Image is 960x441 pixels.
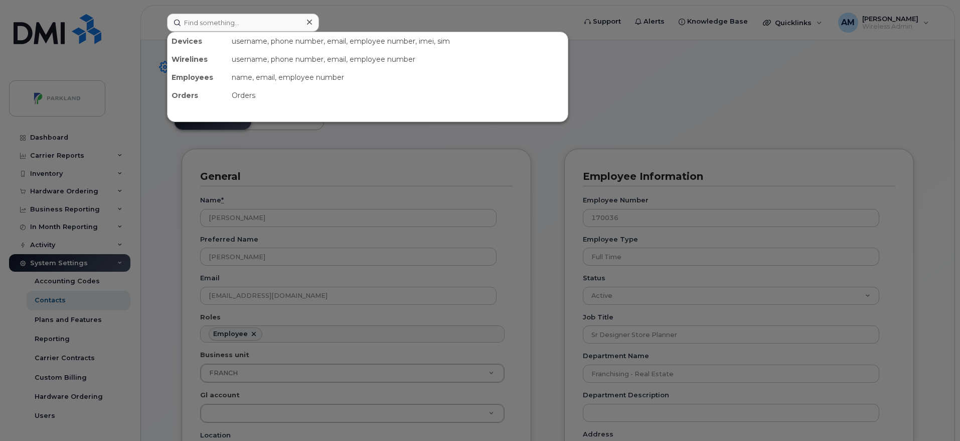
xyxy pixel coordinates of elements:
div: Orders [228,86,568,104]
div: Wirelines [168,50,228,68]
div: Orders [168,86,228,104]
div: Devices [168,32,228,50]
div: username, phone number, email, employee number [228,50,568,68]
div: Employees [168,68,228,86]
div: name, email, employee number [228,68,568,86]
div: username, phone number, email, employee number, imei, sim [228,32,568,50]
